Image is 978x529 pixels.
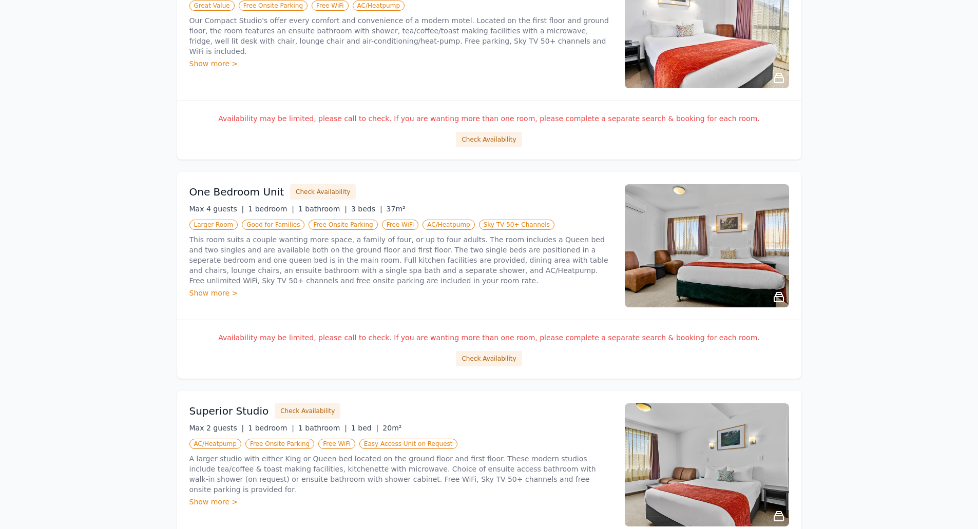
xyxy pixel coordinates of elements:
span: 1 bedroom | [248,205,294,213]
span: Free Onsite Parking [309,220,377,230]
span: 1 bedroom | [248,424,294,432]
p: This room suits a couple wanting more space, a family of four, or up to four adults. The room inc... [189,234,612,286]
button: Check Availability [456,132,522,147]
span: AC/Heatpump [189,439,241,449]
span: Max 2 guests | [189,424,244,432]
h3: Superior Studio [189,404,269,418]
p: Availability may be limited, please call to check. If you are wanting more than one room, please ... [189,332,789,343]
div: Show more > [189,497,612,507]
button: Check Availability [290,184,356,200]
span: Free WiFi [318,439,355,449]
span: 1 bathroom | [298,424,347,432]
span: 1 bed | [351,424,378,432]
p: Our Compact Studio's offer every comfort and convenience of a modern motel. Located on the first ... [189,15,612,56]
span: Larger Room [189,220,238,230]
p: Availability may be limited, please call to check. If you are wanting more than one room, please ... [189,113,789,124]
button: Check Availability [275,403,340,419]
span: Free Onsite Parking [245,439,314,449]
span: Sky TV 50+ Channels [479,220,554,230]
button: Check Availability [456,351,522,366]
h3: One Bedroom Unit [189,185,284,199]
span: Free WiFi [382,220,419,230]
span: 37m² [387,205,406,213]
p: A larger studio with either King or Queen bed located on the ground floor and first floor. These ... [189,454,612,495]
span: 20m² [382,424,401,432]
span: AC/Heatpump [353,1,405,11]
span: Free WiFi [312,1,349,11]
div: Show more > [189,58,612,69]
span: Free Onsite Parking [239,1,308,11]
span: 3 beds | [351,205,382,213]
span: Great Value [189,1,235,11]
span: Max 4 guests | [189,205,244,213]
div: Show more > [189,288,612,298]
span: AC/Heatpump [423,220,474,230]
span: 1 bathroom | [298,205,347,213]
span: Good for Families [242,220,304,230]
span: Easy Access Unit on Request [359,439,457,449]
